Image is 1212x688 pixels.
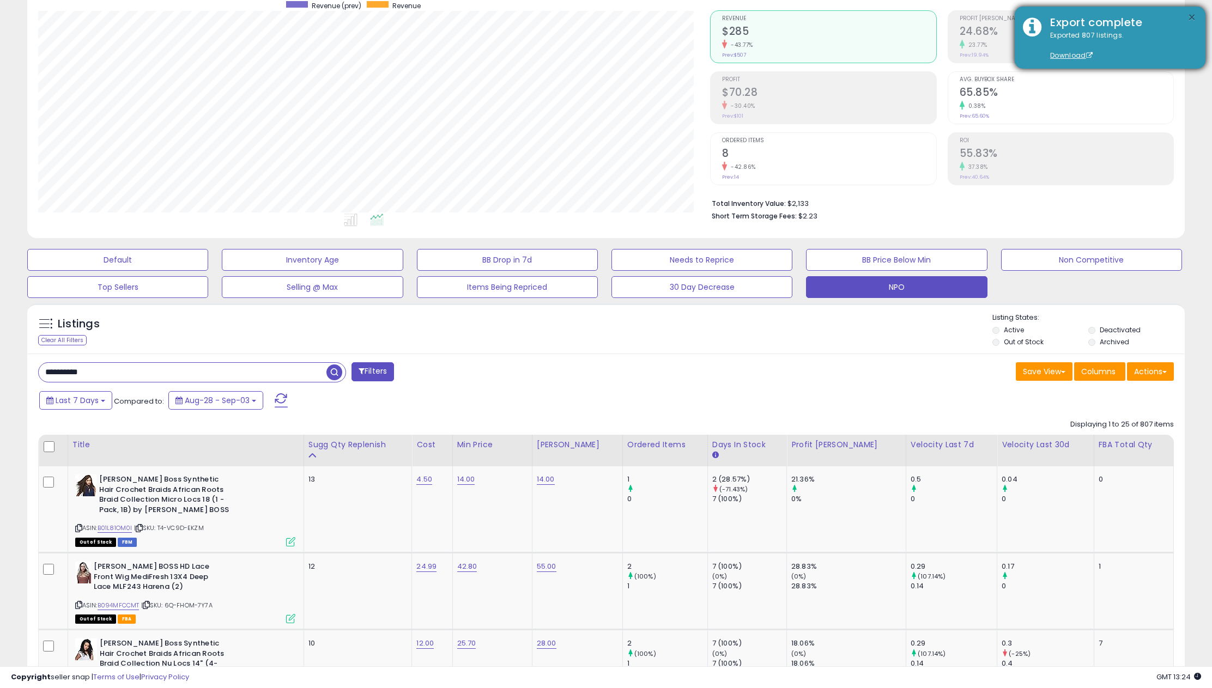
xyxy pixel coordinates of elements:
div: 12 [308,562,404,571]
div: 0 [1002,494,1093,504]
div: 10 [308,638,404,648]
a: B01L81OM0I [98,523,132,533]
div: Ordered Items [627,439,703,450]
small: (107.14%) [918,649,946,658]
span: Last 7 Days [56,395,99,406]
button: Default [27,249,208,271]
button: Needs to Reprice [611,249,792,271]
img: 41lZaYJdIRS._SL40_.jpg [75,562,91,583]
h2: 24.68% [960,25,1173,40]
div: ASIN: [75,562,295,622]
span: | SKU: T4-VC9D-EKZM [134,523,204,532]
small: (0%) [791,649,807,658]
th: Please note that this number is a calculation based on your required days of coverage and your ve... [304,435,412,466]
small: -43.77% [727,41,753,49]
button: × [1187,11,1196,25]
button: BB Drop in 7d [417,249,598,271]
span: FBA [118,614,136,624]
div: Profit [PERSON_NAME] [791,439,901,450]
a: 24.99 [416,561,437,572]
label: Out of Stock [1004,337,1044,346]
span: ROI [960,138,1173,144]
div: 2 (28.57%) [712,474,786,484]
label: Archived [1100,337,1129,346]
small: (0%) [791,572,807,581]
img: 51CdYpFD+UL._SL40_.jpg [75,638,97,660]
span: $2.23 [798,211,817,221]
span: Ordered Items [722,138,936,144]
div: 28.83% [791,562,906,571]
button: Selling @ Max [222,276,403,298]
small: (0%) [712,649,728,658]
div: 0 [627,494,707,504]
div: 21.36% [791,474,906,484]
button: Save View [1016,362,1072,381]
div: 0.3 [1002,638,1093,648]
div: 7 (100%) [712,638,786,648]
a: 42.80 [457,561,477,572]
h5: Listings [58,316,100,332]
div: Days In Stock [712,439,782,450]
a: 4.50 [416,474,432,485]
strong: Copyright [11,672,51,682]
a: 55.00 [537,561,556,572]
span: Revenue [722,16,936,22]
small: (-25%) [1009,649,1031,658]
div: 1 [627,474,707,484]
button: Items Being Repriced [417,276,598,298]
h2: 65.85% [960,86,1173,101]
div: 0.29 [911,562,997,571]
div: 0 [1002,581,1093,591]
a: 14.00 [457,474,475,485]
button: Actions [1127,362,1174,381]
b: Short Term Storage Fees: [712,211,797,221]
a: Terms of Use [93,672,140,682]
b: [PERSON_NAME] BOSS HD Lace Front Wig MediFresh 13X4 Deep Lace MLF243 Harena (2) [94,562,226,595]
button: Non Competitive [1001,249,1182,271]
small: (100%) [634,649,656,658]
button: Aug-28 - Sep-03 [168,391,263,410]
a: 12.00 [416,638,434,649]
button: Columns [1074,362,1125,381]
span: 2025-09-11 13:24 GMT [1156,672,1201,682]
div: 0.17 [1002,562,1093,571]
h2: 55.83% [960,147,1173,162]
div: 0.29 [911,638,997,648]
small: Prev: 19.94% [960,52,989,58]
div: Velocity Last 30d [1002,439,1089,450]
span: Avg. Buybox Share [960,77,1173,83]
label: Active [1004,325,1024,334]
small: (-71.43%) [719,485,748,494]
small: -30.40% [727,102,755,110]
button: NPO [806,276,987,298]
div: [PERSON_NAME] [537,439,618,450]
h2: $285 [722,25,936,40]
div: 0% [791,494,906,504]
a: B094MFCCMT [98,601,140,610]
button: 30 Day Decrease [611,276,792,298]
span: All listings that are currently out of stock and unavailable for purchase on Amazon [75,538,116,547]
p: Listing States: [992,313,1185,323]
button: Inventory Age [222,249,403,271]
a: 25.70 [457,638,476,649]
span: All listings that are currently out of stock and unavailable for purchase on Amazon [75,614,116,624]
b: [PERSON_NAME] Boss Synthetic Hair Crochet Braids African Roots Braid Collection Micro Locs 18 (1 ... [99,474,232,517]
small: 23.77% [965,41,987,49]
div: Velocity Last 7d [911,439,992,450]
span: FBM [118,538,137,547]
small: Prev: $101 [722,113,743,119]
h2: 8 [722,147,936,162]
div: 7 [1099,638,1165,648]
div: 0 [1099,474,1165,484]
div: 18.06% [791,638,906,648]
div: Displaying 1 to 25 of 807 items [1070,419,1174,430]
div: ASIN: [75,474,295,545]
small: Prev: 65.60% [960,113,989,119]
span: Aug-28 - Sep-03 [185,395,250,406]
small: Prev: $507 [722,52,746,58]
div: Min Price [457,439,528,450]
div: 7 (100%) [712,581,786,591]
div: 7 (100%) [712,562,786,571]
span: Profit [722,77,936,83]
div: Sugg Qty Replenish [308,439,408,450]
